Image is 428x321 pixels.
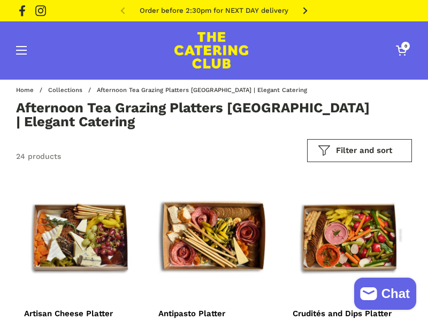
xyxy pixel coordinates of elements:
[97,87,307,94] span: Afternoon Tea Grazing Platters [GEOGRAPHIC_DATA] | Elegant Catering
[293,309,392,320] span: Crudités and Dips Platter
[174,32,248,68] img: The Catering Club
[16,87,34,94] a: Home
[16,151,61,162] p: 24 products
[88,87,91,94] span: /
[16,173,143,300] img: Artisan Cheese Platter
[293,308,404,315] a: Crudités and Dips Platter
[48,87,82,94] a: Collections
[158,309,225,320] span: Antipasto Platter
[401,42,410,50] span: 0
[307,139,412,162] button: Filter and sort
[150,173,278,300] img: Antipasto Platter
[140,7,288,14] a: Order before 2:30pm for NEXT DAY delivery
[16,101,372,128] h1: Afternoon Tea Grazing Platters [GEOGRAPHIC_DATA] | Elegant Catering
[16,87,315,94] nav: breadcrumbs
[158,308,270,315] a: Antipasto Platter
[285,173,412,300] img: Crudités and Dips Platter
[24,308,135,315] a: Artisan Cheese Platter
[40,87,42,94] span: /
[24,309,113,320] span: Artisan Cheese Platter
[351,278,419,312] inbox-online-store-chat: Shopify online store chat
